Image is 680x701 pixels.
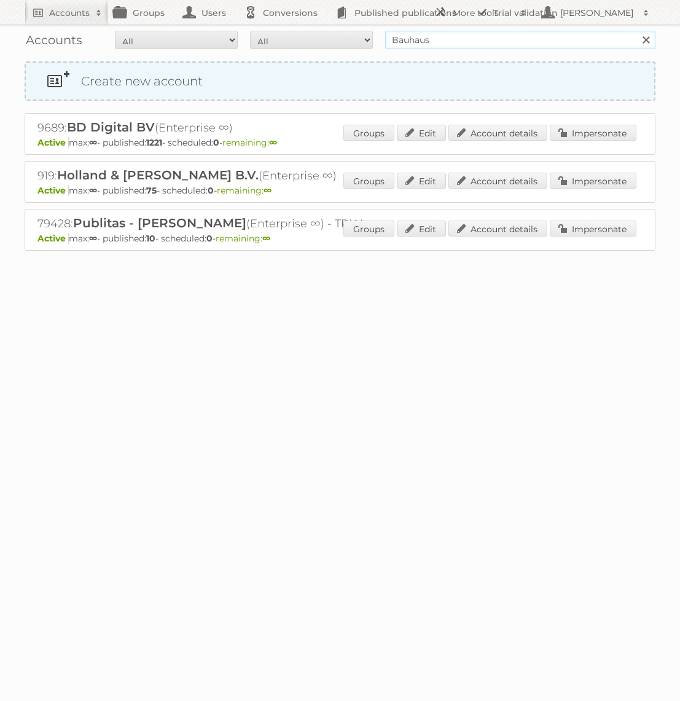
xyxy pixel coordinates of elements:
[73,216,246,230] span: Publitas - [PERSON_NAME]
[67,120,155,135] span: BD Digital BV
[146,185,157,196] strong: 75
[213,137,219,148] strong: 0
[49,7,90,19] h2: Accounts
[222,137,277,148] span: remaining:
[216,233,270,244] span: remaining:
[37,137,69,148] span: Active
[37,233,69,244] span: Active
[37,168,467,184] h2: 919: (Enterprise ∞)
[146,137,162,148] strong: 1221
[37,120,467,136] h2: 9689: (Enterprise ∞)
[26,63,654,100] a: Create new account
[343,221,394,237] a: Groups
[262,233,270,244] strong: ∞
[557,7,637,19] h2: [PERSON_NAME]
[89,233,97,244] strong: ∞
[89,137,97,148] strong: ∞
[217,185,272,196] span: remaining:
[448,221,547,237] a: Account details
[343,125,394,141] a: Groups
[453,7,514,19] h2: More tools
[448,125,547,141] a: Account details
[37,185,69,196] span: Active
[264,185,272,196] strong: ∞
[448,173,547,189] a: Account details
[37,233,643,244] p: max: - published: - scheduled: -
[269,137,277,148] strong: ∞
[89,185,97,196] strong: ∞
[57,168,259,182] span: Holland & [PERSON_NAME] B.V.
[550,173,636,189] a: Impersonate
[37,137,643,148] p: max: - published: - scheduled: -
[206,233,213,244] strong: 0
[550,221,636,237] a: Impersonate
[146,233,155,244] strong: 10
[37,185,643,196] p: max: - published: - scheduled: -
[37,216,467,232] h2: 79428: (Enterprise ∞) - TRIAL
[550,125,636,141] a: Impersonate
[208,185,214,196] strong: 0
[397,173,446,189] a: Edit
[343,173,394,189] a: Groups
[397,125,446,141] a: Edit
[397,221,446,237] a: Edit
